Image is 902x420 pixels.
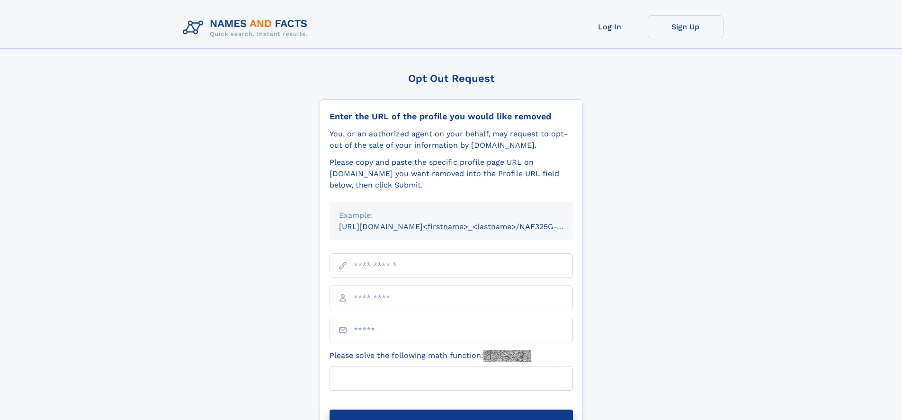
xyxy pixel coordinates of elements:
[330,350,531,362] label: Please solve the following math function:
[330,128,573,151] div: You, or an authorized agent on your behalf, may request to opt-out of the sale of your informatio...
[320,72,583,84] div: Opt Out Request
[648,15,723,38] a: Sign Up
[179,15,315,41] img: Logo Names and Facts
[330,111,573,122] div: Enter the URL of the profile you would like removed
[330,157,573,191] div: Please copy and paste the specific profile page URL on [DOMAIN_NAME] you want removed into the Pr...
[339,210,563,221] div: Example:
[572,15,648,38] a: Log In
[339,222,591,231] small: [URL][DOMAIN_NAME]<firstname>_<lastname>/NAF325G-xxxxxxxx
